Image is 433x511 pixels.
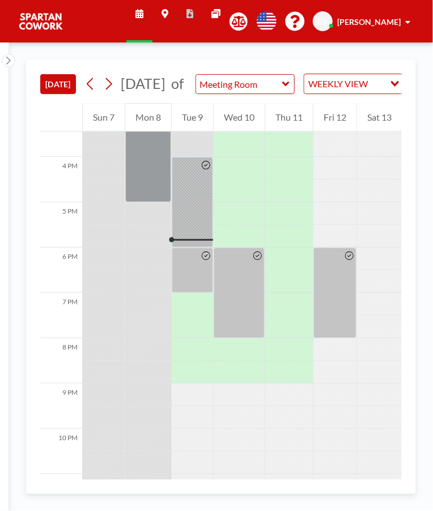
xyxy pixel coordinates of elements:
[313,103,356,131] div: Fri 12
[40,338,82,384] div: 8 PM
[171,75,184,92] span: of
[40,429,82,474] div: 10 PM
[40,384,82,429] div: 9 PM
[196,75,283,93] input: Meeting Room
[307,76,371,91] span: WEEKLY VIEW
[40,248,82,293] div: 6 PM
[265,103,313,131] div: Thu 11
[40,157,82,202] div: 4 PM
[372,76,384,91] input: Search for option
[318,16,328,27] span: KS
[337,17,401,27] span: [PERSON_NAME]
[18,10,63,33] img: organization-logo
[40,74,76,94] button: [DATE]
[40,293,82,338] div: 7 PM
[121,75,165,92] span: [DATE]
[83,103,125,131] div: Sun 7
[214,103,265,131] div: Wed 10
[172,103,213,131] div: Tue 9
[357,103,402,131] div: Sat 13
[40,112,82,157] div: 3 PM
[304,74,402,93] div: Search for option
[40,202,82,248] div: 5 PM
[125,103,171,131] div: Mon 8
